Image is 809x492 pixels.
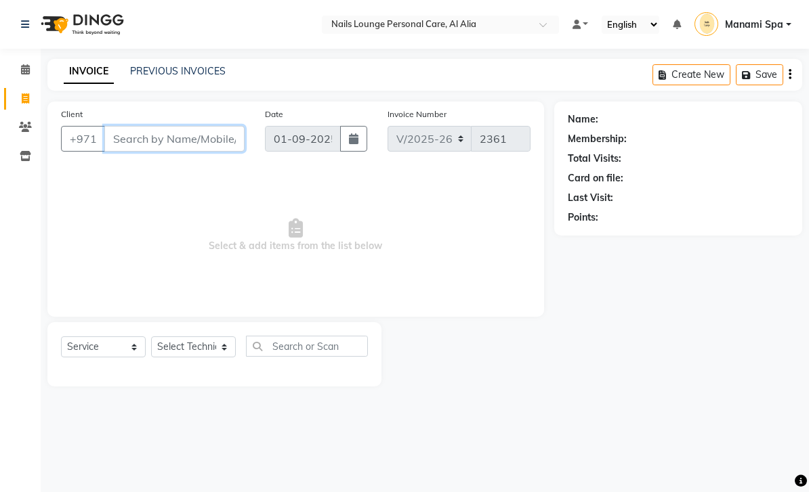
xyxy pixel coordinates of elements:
[568,171,623,185] div: Card on file:
[61,108,83,120] label: Client
[388,108,447,120] label: Invoice Number
[694,12,718,36] img: Manami Spa
[265,108,283,120] label: Date
[568,152,621,166] div: Total Visits:
[130,65,226,77] a: PREVIOUS INVOICES
[64,60,114,84] a: INVOICE
[35,5,127,43] img: logo
[568,191,613,205] div: Last Visit:
[61,168,531,303] span: Select & add items from the list below
[652,64,730,85] button: Create New
[736,64,783,85] button: Save
[104,126,245,152] input: Search by Name/Mobile/Email/Code
[246,336,368,357] input: Search or Scan
[61,126,106,152] button: +971
[568,112,598,127] div: Name:
[568,210,598,225] div: Points:
[568,132,627,146] div: Membership:
[725,18,783,32] span: Manami Spa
